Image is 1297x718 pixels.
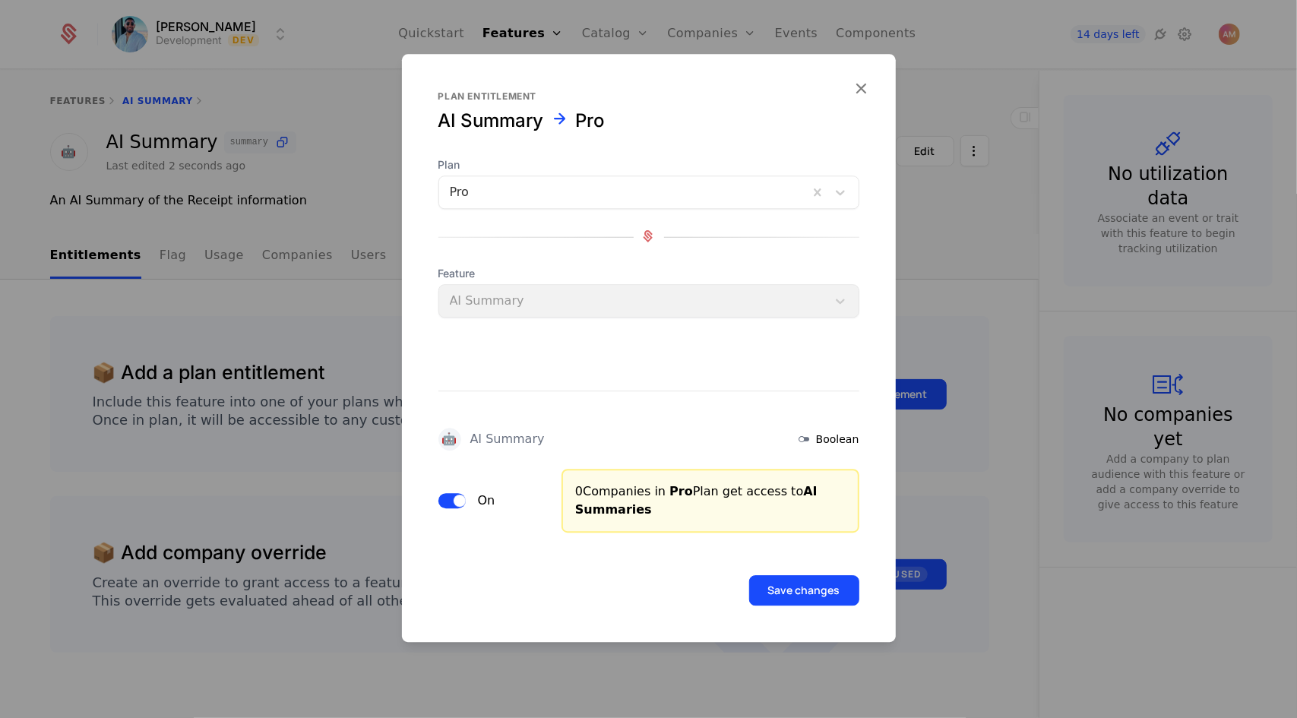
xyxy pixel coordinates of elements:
[575,482,846,519] div: 0 Companies in Plan get access to
[478,493,495,508] label: On
[438,428,461,451] div: 🤖
[576,109,606,133] div: Pro
[438,157,859,172] span: Plan
[816,432,859,447] span: Boolean
[669,484,693,498] span: Pro
[438,266,859,281] span: Feature
[438,90,859,103] div: Plan entitlement
[575,484,818,517] span: AI Summaries
[470,433,545,445] div: AI Summary
[749,575,859,606] button: Save changes
[438,109,544,133] div: AI Summary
